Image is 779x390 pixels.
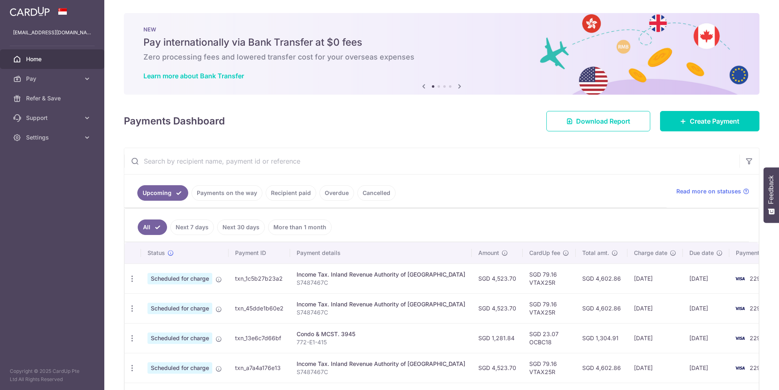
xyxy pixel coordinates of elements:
[523,264,576,293] td: SGD 79.16 VTAX25R
[357,185,396,201] a: Cancelled
[229,242,290,264] th: Payment ID
[147,249,165,257] span: Status
[10,7,50,16] img: CardUp
[523,323,576,353] td: SGD 23.07 OCBC18
[147,332,212,344] span: Scheduled for charge
[478,249,499,257] span: Amount
[319,185,354,201] a: Overdue
[143,36,740,49] h5: Pay internationally via Bank Transfer at $0 fees
[660,111,759,131] a: Create Payment
[26,75,80,83] span: Pay
[683,264,729,293] td: [DATE]
[732,333,748,343] img: Bank Card
[124,13,759,95] img: Bank transfer banner
[732,304,748,313] img: Bank Card
[627,264,683,293] td: [DATE]
[764,167,779,223] button: Feedback - Show survey
[229,264,290,293] td: txn_1c5b27b23a2
[143,52,740,62] h6: Zero processing fees and lowered transfer cost for your overseas expenses
[750,305,764,312] span: 2295
[627,353,683,383] td: [DATE]
[689,249,714,257] span: Due date
[576,116,630,126] span: Download Report
[13,29,91,37] p: [EMAIL_ADDRESS][DOMAIN_NAME]
[266,185,316,201] a: Recipient paid
[26,133,80,142] span: Settings
[143,26,740,33] p: NEW
[472,264,523,293] td: SGD 4,523.70
[147,303,212,314] span: Scheduled for charge
[523,293,576,323] td: SGD 79.16 VTAX25R
[576,353,627,383] td: SGD 4,602.86
[546,111,650,131] a: Download Report
[676,187,749,195] a: Read more on statuses
[750,335,764,341] span: 2295
[523,353,576,383] td: SGD 79.16 VTAX25R
[297,360,465,368] div: Income Tax. Inland Revenue Authority of [GEOGRAPHIC_DATA]
[297,330,465,338] div: Condo & MCST. 3945
[627,323,683,353] td: [DATE]
[472,293,523,323] td: SGD 4,523.70
[229,323,290,353] td: txn_13e6c7d66bf
[170,219,214,235] a: Next 7 days
[138,219,167,235] a: All
[124,114,225,129] h4: Payments Dashboard
[732,363,748,373] img: Bank Card
[147,362,212,374] span: Scheduled for charge
[217,219,265,235] a: Next 30 days
[137,185,188,201] a: Upcoming
[627,293,683,323] td: [DATE]
[26,94,80,102] span: Refer & Save
[576,293,627,323] td: SGD 4,602.86
[529,249,560,257] span: CardUp fee
[472,353,523,383] td: SGD 4,523.70
[576,323,627,353] td: SGD 1,304.91
[634,249,667,257] span: Charge date
[124,148,739,174] input: Search by recipient name, payment id or reference
[297,300,465,308] div: Income Tax. Inland Revenue Authority of [GEOGRAPHIC_DATA]
[229,293,290,323] td: txn_45dde1b60e2
[26,114,80,122] span: Support
[750,364,764,371] span: 2295
[676,187,741,195] span: Read more on statuses
[297,368,465,376] p: S7487467C
[732,274,748,284] img: Bank Card
[143,72,244,80] a: Learn more about Bank Transfer
[147,273,212,284] span: Scheduled for charge
[297,338,465,346] p: 772-E1-415
[690,116,739,126] span: Create Payment
[229,353,290,383] td: txn_a7a4a176e13
[26,55,80,63] span: Home
[297,308,465,317] p: S7487467C
[297,270,465,279] div: Income Tax. Inland Revenue Authority of [GEOGRAPHIC_DATA]
[472,323,523,353] td: SGD 1,281.84
[683,353,729,383] td: [DATE]
[582,249,609,257] span: Total amt.
[297,279,465,287] p: S7487467C
[683,323,729,353] td: [DATE]
[191,185,262,201] a: Payments on the way
[576,264,627,293] td: SGD 4,602.86
[290,242,472,264] th: Payment details
[768,175,775,204] span: Feedback
[268,219,332,235] a: More than 1 month
[750,275,764,282] span: 2295
[683,293,729,323] td: [DATE]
